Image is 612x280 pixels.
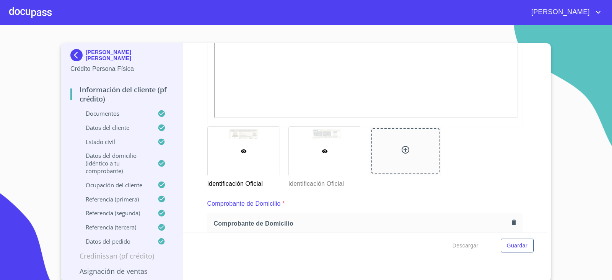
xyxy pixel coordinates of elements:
span: [PERSON_NAME] [526,6,594,18]
p: Ocupación del Cliente [70,181,158,189]
p: Identificación Oficial [207,176,279,188]
p: Referencia (segunda) [70,209,158,217]
p: [PERSON_NAME] [PERSON_NAME] [86,49,173,61]
p: Referencia (tercera) [70,223,158,231]
p: Información del cliente (PF crédito) [70,85,173,103]
button: account of current user [526,6,603,18]
p: Documentos [70,110,158,117]
button: Guardar [501,239,534,253]
p: Credinissan (PF crédito) [70,251,173,260]
p: Asignación de Ventas [70,267,173,276]
p: Crédito Persona Física [70,64,173,74]
p: Datos del pedido [70,237,158,245]
div: [PERSON_NAME] [PERSON_NAME] [70,49,173,64]
p: Referencia (primera) [70,195,158,203]
img: Docupass spot blue [70,49,86,61]
button: Descargar [449,239,482,253]
p: Comprobante de Domicilio [207,199,281,208]
span: Guardar [507,241,527,251]
p: Identificación Oficial [288,176,360,188]
p: Datos del domicilio (idéntico a tu comprobante) [70,152,158,175]
p: Datos del cliente [70,124,158,131]
span: Comprobante de Domicilio [214,219,509,228]
p: Estado Civil [70,138,158,146]
span: Descargar [452,241,479,251]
